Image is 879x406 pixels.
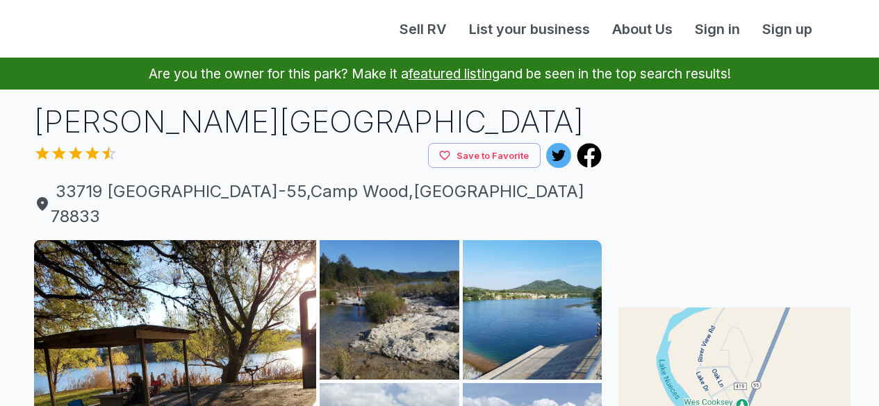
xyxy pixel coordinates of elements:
a: Sign up [751,19,823,40]
button: Save to Favorite [428,143,541,169]
iframe: Advertisement [618,101,851,274]
a: Sell RV [388,19,458,40]
img: AAcXr8os-U9_Dbz1fAcmaYQhOX7FB6VAppFN-JT55idHdker9ueBWVQNhdKedQwFTQ4U4qTWn9Y3e8XCJuOeEC3Fs3BRY51jx... [320,240,459,380]
p: Are you the owner for this park? Make it a and be seen in the top search results! [17,58,862,90]
a: Sign in [684,19,751,40]
img: AAcXr8pq_mFSqEPNjo6U6TmICMijFWEqmnU8WrSNLobdv1wn96hdaP-ONAlb9hpd0NSdVXwLz0VSoAeaiketzL5e1y58M2aDS... [463,240,602,380]
a: 33719 [GEOGRAPHIC_DATA]-55,Camp Wood,[GEOGRAPHIC_DATA] 78833 [34,179,602,229]
h1: [PERSON_NAME][GEOGRAPHIC_DATA] [34,101,602,143]
a: List your business [458,19,601,40]
a: About Us [601,19,684,40]
span: 33719 [GEOGRAPHIC_DATA]-55 , Camp Wood , [GEOGRAPHIC_DATA] 78833 [34,179,602,229]
a: featured listing [409,65,500,82]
